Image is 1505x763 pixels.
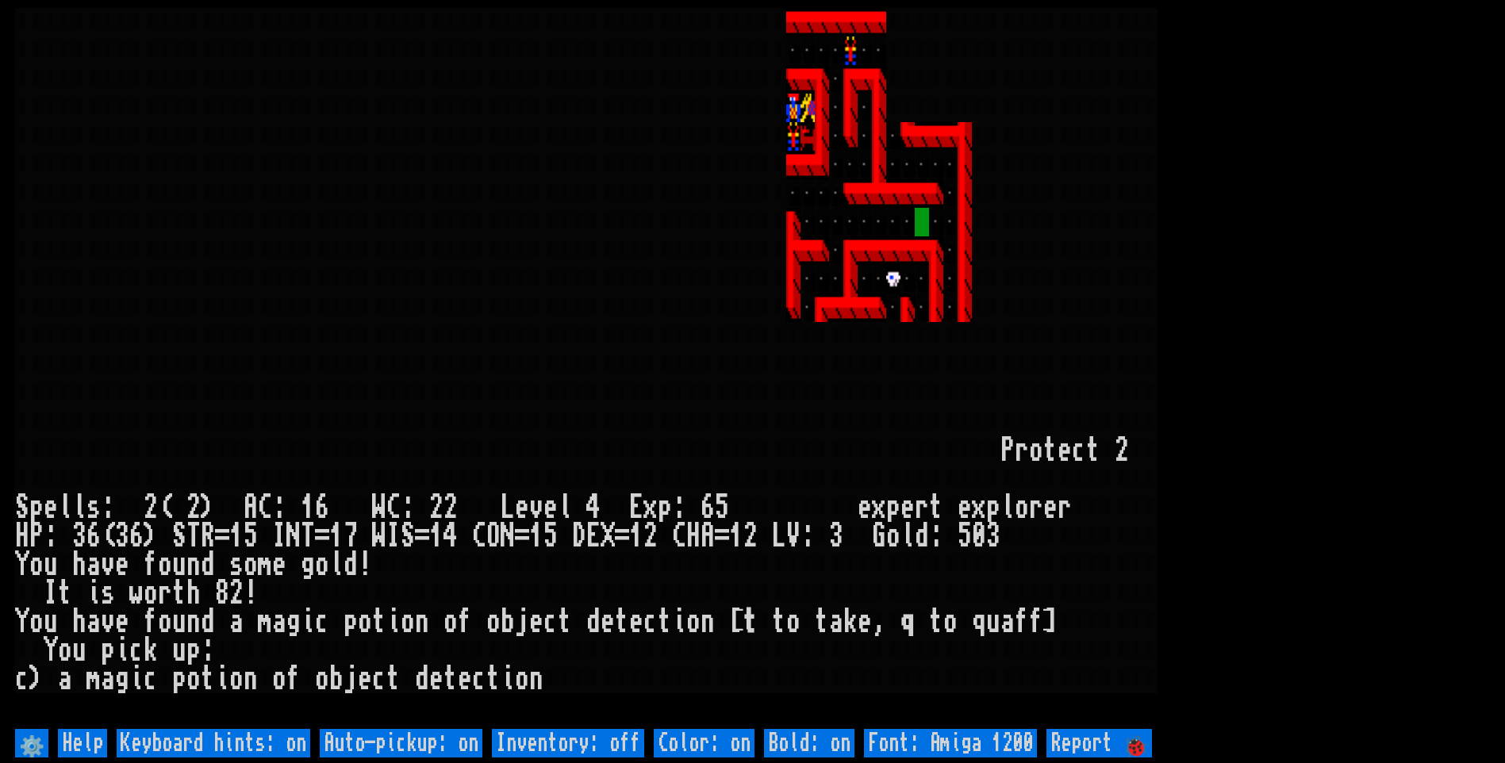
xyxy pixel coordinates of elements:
div: e [629,608,643,636]
div: P [1000,436,1015,465]
div: l [1000,493,1015,522]
div: l [72,493,86,522]
div: C [472,522,486,550]
div: b [329,665,344,693]
div: : [929,522,943,550]
div: g [301,550,315,579]
div: 2 [429,493,443,522]
div: o [315,550,329,579]
div: I [272,522,286,550]
div: x [872,493,886,522]
div: g [286,608,301,636]
div: ! [244,579,258,608]
div: c [643,608,658,636]
div: h [72,550,86,579]
div: 1 [729,522,743,550]
div: o [686,608,701,636]
div: 5 [244,522,258,550]
div: q [972,608,986,636]
div: p [344,608,358,636]
div: v [101,608,115,636]
div: 2 [144,493,158,522]
div: D [572,522,586,550]
div: C [672,522,686,550]
div: L [772,522,786,550]
div: e [1043,493,1058,522]
div: d [915,522,929,550]
div: o [144,579,158,608]
div: o [886,522,900,550]
div: = [615,522,629,550]
div: o [229,665,244,693]
div: r [1015,436,1029,465]
div: N [501,522,515,550]
input: Help [58,729,107,757]
div: d [344,550,358,579]
div: b [501,608,515,636]
input: ⚙️ [15,729,48,757]
div: T [301,522,315,550]
div: e [601,608,615,636]
div: e [958,493,972,522]
div: m [86,665,101,693]
div: C [258,493,272,522]
div: a [86,550,101,579]
div: f [458,608,472,636]
div: f [144,608,158,636]
div: p [658,493,672,522]
div: ] [1043,608,1058,636]
div: [ [729,608,743,636]
div: 1 [429,522,443,550]
div: 1 [229,522,244,550]
div: 8 [215,579,229,608]
div: p [172,665,186,693]
div: t [929,493,943,522]
div: : [672,493,686,522]
div: a [101,665,115,693]
div: g [115,665,129,693]
div: s [101,579,115,608]
div: A [701,522,715,550]
div: a [229,608,244,636]
div: : [201,636,215,665]
div: E [586,522,601,550]
div: p [186,636,201,665]
div: k [144,636,158,665]
div: p [986,493,1000,522]
div: e [858,608,872,636]
div: o [515,665,529,693]
div: C [386,493,401,522]
div: e [44,493,58,522]
input: Bold: on [764,729,854,757]
div: u [172,636,186,665]
div: 3 [829,522,843,550]
div: e [858,493,872,522]
div: o [58,636,72,665]
div: d [201,608,215,636]
div: t [386,665,401,693]
div: 5 [543,522,558,550]
div: o [401,608,415,636]
div: o [186,665,201,693]
div: 6 [86,522,101,550]
div: f [144,550,158,579]
div: t [929,608,943,636]
div: 1 [301,493,315,522]
div: ) [201,493,215,522]
div: 6 [315,493,329,522]
div: V [786,522,800,550]
div: j [515,608,529,636]
div: t [658,608,672,636]
div: h [186,579,201,608]
div: h [72,608,86,636]
div: 2 [443,493,458,522]
input: Color: on [654,729,754,757]
div: 4 [586,493,601,522]
input: Report 🐞 [1046,729,1152,757]
div: n [244,665,258,693]
div: S [15,493,29,522]
input: Font: Amiga 1200 [864,729,1037,757]
div: I [44,579,58,608]
div: = [315,522,329,550]
div: c [372,665,386,693]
